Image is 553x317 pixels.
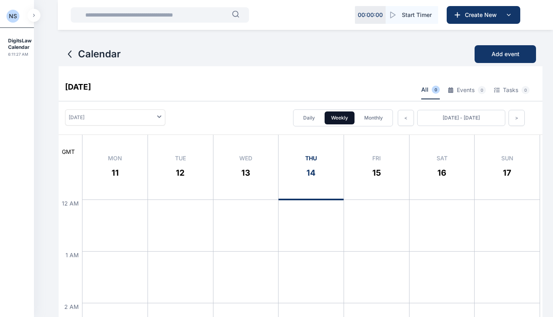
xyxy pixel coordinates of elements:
span: Calendar [78,48,121,61]
span: 0 [478,86,486,94]
button: Daily [297,111,321,124]
span: 13 [213,167,279,178]
div: GMT [59,148,82,199]
button: Monthly [358,111,389,124]
button: < [398,110,414,126]
span: 0 [432,86,440,94]
span: 14 [279,167,344,178]
div: [DATE] [65,83,91,91]
span: Sun [475,154,540,162]
span: 16 [409,167,475,178]
span: 15 [344,167,409,178]
div: 12 AM [59,199,82,251]
button: Start Timer [386,6,438,24]
span: 11 [82,167,148,178]
span: Start Timer [402,11,432,19]
button: Tasks0 [494,86,530,99]
span: Thu [279,154,344,162]
button: NS [6,10,19,23]
span: [DATE] [69,114,162,121]
span: 0 [521,86,530,94]
span: Wed [213,154,279,162]
button: Events0 [448,86,486,99]
span: 12 [148,167,213,178]
p: 00 : 00 : 00 [358,11,383,19]
button: Create New [447,6,520,24]
span: Add event [492,50,519,58]
div: [DATE] - [DATE] [417,110,505,126]
button: Weekly [325,111,355,124]
span: 17 [475,167,540,178]
h2: DigitsLaw Calendar [8,38,32,50]
span: Sat [409,154,475,162]
span: Fri [344,154,409,162]
span: Mon [82,154,148,162]
button: All0 [421,86,440,99]
button: Add event [475,45,536,63]
div: 1 AM [59,251,82,303]
span: Create New [462,11,504,19]
button: > [509,110,525,126]
span: Tue [148,154,213,162]
p: 6:11:27 AM [8,50,32,59]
